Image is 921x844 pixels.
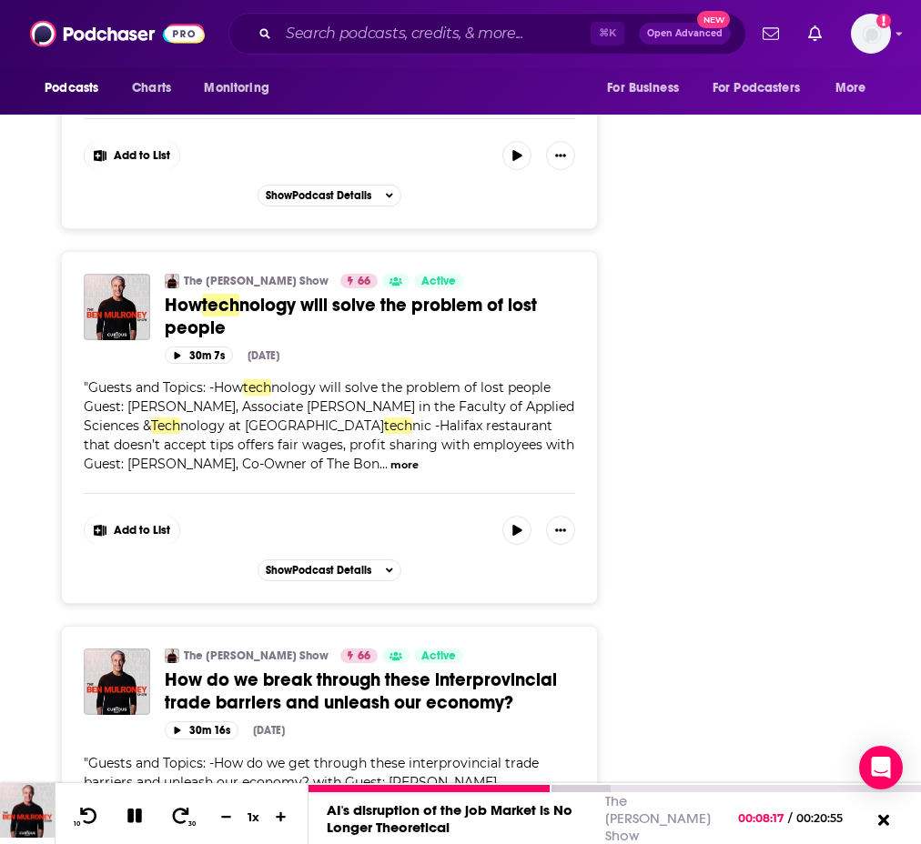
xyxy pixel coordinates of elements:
a: The [PERSON_NAME] Show [184,274,329,288]
img: How technology will solve the problem of lost people [84,274,150,340]
button: open menu [32,71,122,105]
a: Show notifications dropdown [801,18,829,49]
button: Show profile menu [851,14,891,54]
span: Tech [151,417,180,434]
div: [DATE] [248,349,279,362]
button: 30m 16s [165,721,238,738]
span: 66 [358,273,370,291]
span: Show Podcast Details [266,564,371,577]
span: More [835,75,866,101]
button: ShowPodcast Details [258,185,401,206]
span: 00:08:17 [738,811,788,825]
span: For Podcasters [713,75,800,101]
a: AI's disruption of the job Market is No Longer Theoretical [327,801,572,836]
span: How [165,294,202,316]
button: open menu [701,71,826,105]
button: Open AdvancedNew [639,23,731,45]
img: The Ben Mulroney Show [165,648,179,663]
span: 00:20:55 [792,811,861,825]
input: Search podcasts, credits, & more... [278,19,591,48]
span: 66 [358,648,370,666]
div: Open Intercom Messenger [859,746,903,789]
a: Show notifications dropdown [755,18,786,49]
a: The [PERSON_NAME] Show [184,648,329,663]
span: Active [421,273,456,291]
button: open menu [823,71,889,105]
a: 66 [340,648,378,663]
button: Show More Button [85,141,179,170]
a: Charts [120,71,182,105]
span: Monitoring [204,75,268,101]
div: 1 x [238,809,269,824]
button: 30m 7s [165,347,233,364]
a: 66 [340,274,378,288]
button: Show More Button [85,516,179,545]
span: ... [380,456,388,472]
img: The Ben Mulroney Show [165,274,179,288]
span: nology will solve the problem of lost people [165,294,537,339]
button: Show More Button [546,516,575,545]
button: Show More Button [546,141,575,170]
div: [DATE] [253,724,285,737]
span: Add to List [114,524,170,538]
span: " [84,379,574,472]
span: tech [384,417,412,434]
span: 30 [188,820,196,828]
span: Open Advanced [647,29,723,38]
span: nic -Halifax restaurant that doesn’t accept tips offers fair wages, profit sharing with employees... [84,417,574,472]
div: Search podcasts, credits, & more... [228,13,746,55]
span: 10 [74,820,80,828]
button: ShowPodcast Details [258,559,401,581]
svg: Add a profile image [876,14,891,28]
span: ⌘ K [591,22,624,45]
a: Active [414,648,463,663]
a: How do we break through these interprovincial trade barriers and unleash our economy? [165,668,575,714]
a: Howtechnology will solve the problem of lost people [165,294,575,339]
span: Show Podcast Details [266,189,371,202]
button: open menu [191,71,292,105]
span: tech [202,294,239,316]
span: Active [421,648,456,666]
button: 30 [165,805,199,828]
img: Podchaser - Follow, Share and Rate Podcasts [30,16,205,51]
button: more [390,457,419,473]
span: nology will solve the problem of lost people Guest: [PERSON_NAME], Associate [PERSON_NAME] in the... [84,379,574,434]
span: Charts [132,75,171,101]
span: For Business [607,75,679,101]
span: Guests and Topics: -How [88,379,243,396]
button: 10 [70,805,105,828]
span: Logged in as Isabellaoidem [851,14,891,54]
span: tech [243,379,271,396]
span: Podcasts [45,75,98,101]
span: nology at [GEOGRAPHIC_DATA] [180,417,384,434]
button: open menu [594,71,702,105]
span: New [697,11,730,28]
span: / [788,811,792,825]
a: The [PERSON_NAME] Show [605,792,711,844]
a: Active [414,274,463,288]
img: User Profile [851,14,891,54]
span: Guests and Topics: -How do we get through these interprovincial trade barriers and unleash our ec... [84,755,556,829]
span: How do we break through these interprovincial trade barriers and unleash our economy? [165,668,557,714]
span: Add to List [114,149,170,163]
img: How do we break through these interprovincial trade barriers and unleash our economy? [84,648,150,715]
